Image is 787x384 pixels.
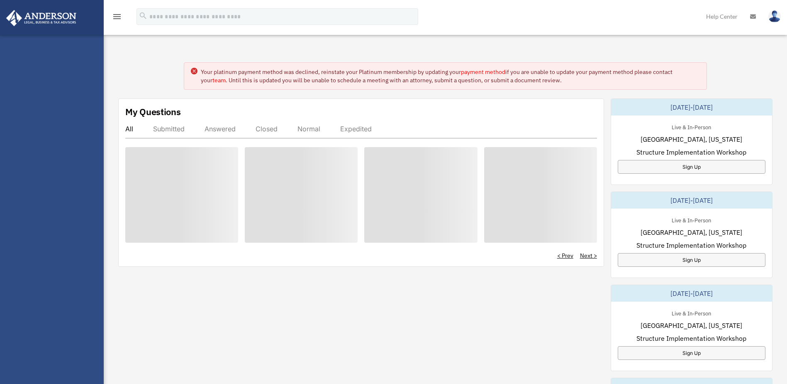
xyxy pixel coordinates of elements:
[125,106,181,118] div: My Questions
[4,10,79,26] img: Anderson Advisors Platinum Portal
[636,147,746,157] span: Structure Implementation Workshop
[340,125,372,133] div: Expedited
[665,122,718,131] div: Live & In-Person
[139,11,148,20] i: search
[636,333,746,343] span: Structure Implementation Workshop
[611,285,772,302] div: [DATE]-[DATE]
[618,160,765,174] a: Sign Up
[580,251,597,260] a: Next >
[557,251,573,260] a: < Prev
[125,125,133,133] div: All
[201,68,700,84] div: Your platinum payment method was declined, reinstate your Platinum membership by updating your if...
[641,320,742,330] span: [GEOGRAPHIC_DATA], [US_STATE]
[636,240,746,250] span: Structure Implementation Workshop
[618,346,765,360] a: Sign Up
[297,125,320,133] div: Normal
[611,99,772,116] div: [DATE]-[DATE]
[768,10,781,22] img: User Pic
[641,134,742,144] span: [GEOGRAPHIC_DATA], [US_STATE]
[212,76,226,84] a: team
[256,125,278,133] div: Closed
[665,215,718,224] div: Live & In-Person
[205,125,236,133] div: Answered
[112,15,122,22] a: menu
[112,12,122,22] i: menu
[611,192,772,209] div: [DATE]-[DATE]
[153,125,185,133] div: Submitted
[665,308,718,317] div: Live & In-Person
[461,68,505,76] a: payment method
[641,227,742,237] span: [GEOGRAPHIC_DATA], [US_STATE]
[618,253,765,267] a: Sign Up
